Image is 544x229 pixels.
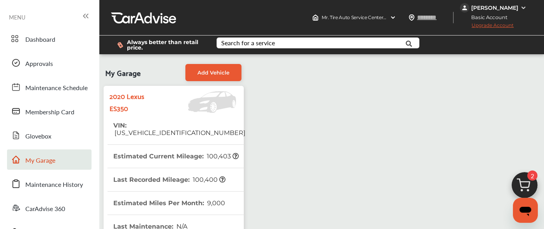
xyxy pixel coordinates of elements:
span: [US_VEHICLE_IDENTIFICATION_NUMBER] [113,129,245,137]
div: Search for a service [221,40,275,46]
span: 9,000 [206,199,225,207]
a: CarAdvise 360 [7,198,92,218]
a: Dashboard [7,28,92,49]
iframe: Button to launch messaging window [513,198,538,223]
span: Basic Account [461,13,513,21]
img: Vehicle [163,91,240,113]
a: Add Vehicle [185,64,241,81]
img: cart_icon.3d0951e8.svg [506,169,543,206]
th: Estimated Current Mileage : [113,145,239,168]
span: Membership Card [25,107,74,117]
img: WGsFRI8htEPBVLJbROoPRyZpYNWhNONpIPPETTm6eUC0GeLEiAAAAAElFTkSuQmCC [520,5,526,11]
span: My Garage [105,64,141,81]
span: 100,403 [206,153,239,160]
span: Dashboard [25,35,55,45]
a: Approvals [7,53,92,73]
img: location_vector.a44bc228.svg [408,14,415,21]
span: Approvals [25,59,53,69]
span: Always better than retail price. [127,39,204,50]
a: Maintenance Schedule [7,77,92,97]
th: Estimated Miles Per Month : [113,192,225,215]
img: header-down-arrow.9dd2ce7d.svg [390,14,396,21]
span: My Garage [25,156,55,166]
div: [PERSON_NAME] [471,4,518,11]
img: dollor_label_vector.a70140d1.svg [117,42,123,48]
th: Last Recorded Mileage : [113,168,225,191]
span: Mr. Tire Auto Service Centers 1023 , [STREET_ADDRESS] [GEOGRAPHIC_DATA] , NJ 08902 [322,14,516,20]
span: Upgrade Account [460,22,514,32]
span: Maintenance Schedule [25,83,88,93]
span: CarAdvise 360 [25,204,65,214]
span: Add Vehicle [197,69,229,76]
img: header-home-logo.8d720a4f.svg [312,14,319,21]
img: header-divider.bc55588e.svg [453,12,454,23]
a: My Garage [7,149,92,170]
strong: 2020 Lexus ES350 [109,90,163,114]
span: 100,400 [192,176,225,183]
span: 2 [527,170,537,181]
a: Maintenance History [7,174,92,194]
img: jVpblrzwTbfkPYzPPzSLxeg0AAAAASUVORK5CYII= [460,3,469,12]
a: Glovebox [7,125,92,146]
span: MENU [9,14,25,20]
span: Maintenance History [25,180,83,190]
span: Glovebox [25,131,51,142]
a: Membership Card [7,101,92,121]
th: VIN : [113,114,245,144]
